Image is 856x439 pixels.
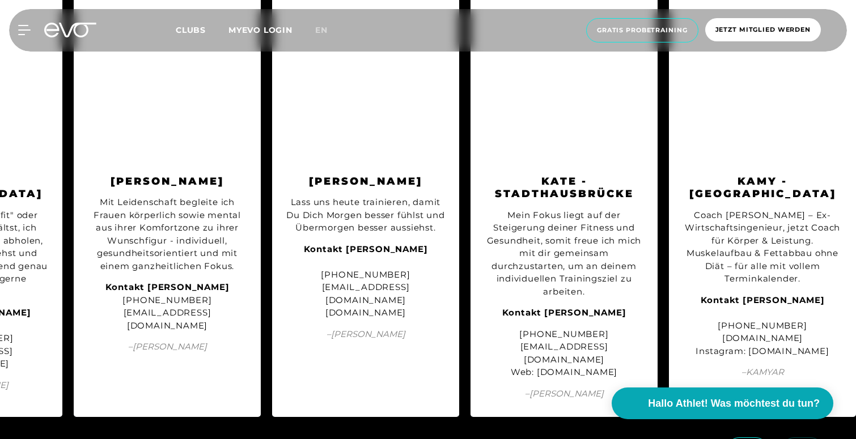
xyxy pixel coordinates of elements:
[485,209,643,299] div: Mein Fokus liegt auf der Steigerung deiner Fitness und Gesundheit, somit freue ich mich mit dir g...
[502,307,626,318] strong: Kontakt [PERSON_NAME]
[286,196,445,235] div: Lass uns heute trainieren, damit Du Dich Morgen besser fühlst und Übermorgen besser aussiehst.
[105,282,230,292] strong: Kontakt [PERSON_NAME]
[176,24,228,35] a: Clubs
[683,175,842,201] h3: Kamy - [GEOGRAPHIC_DATA]
[648,396,820,411] span: Hallo Athlet! Was möchtest du tun?
[286,243,445,319] div: [PHONE_NUMBER] [EMAIL_ADDRESS][DOMAIN_NAME] [DOMAIN_NAME]
[701,295,825,305] strong: Kontakt [PERSON_NAME]
[485,328,643,379] div: [PHONE_NUMBER] [EMAIL_ADDRESS][DOMAIN_NAME] Web: [DOMAIN_NAME]
[702,18,824,42] a: Jetzt Mitglied werden
[88,340,247,353] span: – [PERSON_NAME]
[485,175,643,201] h3: KATE - STADTHAUSBRÜCKE
[683,209,842,285] div: Coach [PERSON_NAME] – Ex-Wirtschaftsingenieur, jetzt Coach für Körper & Leistung. Muskelaufbau & ...
[683,294,842,358] div: [PHONE_NUMBER] [DOMAIN_NAME] Instagram: [DOMAIN_NAME]
[304,244,428,254] strong: Kontakt [PERSON_NAME]
[88,281,247,332] div: [PHONE_NUMBER] [EMAIL_ADDRESS][DOMAIN_NAME]
[597,25,688,35] span: Gratis Probetraining
[485,387,643,400] span: – [PERSON_NAME]
[315,24,341,37] a: en
[88,175,247,188] h3: [PERSON_NAME]
[715,25,811,35] span: Jetzt Mitglied werden
[88,196,247,272] div: Mit Leidenschaft begleite ich Frauen körperlich sowie mental aus ihrer Komfortzone zu ihrer Wunsc...
[612,387,833,419] button: Hallo Athlet! Was möchtest du tun?
[683,366,842,379] span: – KAMYAR
[286,175,445,188] h3: [PERSON_NAME]
[286,328,445,341] span: – [PERSON_NAME]
[176,25,206,35] span: Clubs
[315,25,328,35] span: en
[228,25,293,35] a: MYEVO LOGIN
[583,18,702,42] a: Gratis Probetraining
